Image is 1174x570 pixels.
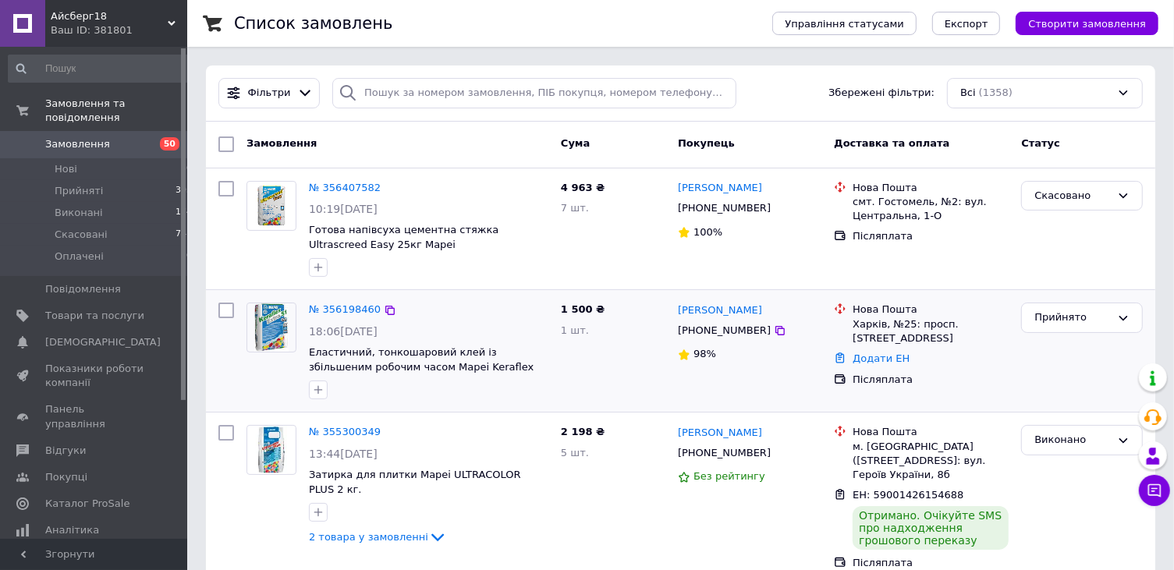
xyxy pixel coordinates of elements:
a: [PERSON_NAME] [678,181,762,196]
button: Експорт [932,12,1001,35]
span: Нові [55,162,77,176]
span: Виконані [55,206,103,220]
button: Управління статусами [772,12,917,35]
span: Управління статусами [785,18,904,30]
a: [PERSON_NAME] [678,303,762,318]
div: Післяплата [853,373,1009,387]
span: Повідомлення [45,282,121,296]
span: Аналітика [45,523,99,537]
a: 2 товара у замовленні [309,531,447,543]
span: Покупці [45,470,87,484]
span: ЕН: 59001426154688 [853,489,963,501]
a: Фото товару [247,181,296,231]
span: 5 шт. [561,447,589,458]
input: Пошук [8,55,193,83]
span: Фільтри [248,86,291,101]
div: Виконано [1034,432,1111,448]
a: Фото товару [247,303,296,352]
div: Післяплата [853,229,1009,243]
span: 50 [160,137,179,150]
span: Замовлення та повідомлення [45,97,187,125]
span: 1 500 ₴ [561,303,605,315]
span: Замовлення [247,137,317,149]
button: Чат з покупцем [1139,475,1170,506]
a: Готова напівсуха цементна стяжка Ultrascreed Easy 25кг Mapei [309,224,498,250]
span: Панель управління [45,402,144,430]
span: [DEMOGRAPHIC_DATA] [45,335,161,349]
span: (1358) [979,87,1013,98]
div: Нова Пошта [853,303,1009,317]
h1: Список замовлень [234,14,392,33]
div: смт. Гостомель, №2: вул. Центральна, 1-О [853,195,1009,223]
span: Прийняті [55,184,103,198]
span: 98% [693,348,716,359]
span: 100% [693,226,722,238]
span: Показники роботи компанії [45,362,144,390]
span: 741 [176,228,192,242]
span: 7 шт. [561,202,589,214]
span: Товари та послуги [45,309,144,323]
div: [PHONE_NUMBER] [675,198,774,218]
div: Нова Пошта [853,425,1009,439]
span: Збережені фільтри: [828,86,935,101]
span: 393 [176,184,192,198]
span: Відгуки [45,444,86,458]
span: Всі [960,86,976,101]
span: Без рейтингу [693,470,765,482]
span: 2 товара у замовленні [309,531,428,543]
div: м. [GEOGRAPHIC_DATA] ([STREET_ADDRESS]: вул. Героїв України, 8б [853,440,1009,483]
span: Статус [1021,137,1060,149]
a: Еластичний, тонкошаровий клей із збільшеним робочим часом Mapei Keraflex Extra S1 БІЛИЙ, 25 кг. [... [309,346,535,387]
span: Каталог ProSale [45,497,129,511]
span: Айсберг18 [51,9,168,23]
a: № 355300349 [309,426,381,437]
img: Фото товару [254,303,289,352]
input: Пошук за номером замовлення, ПІБ покупця, номером телефону, Email, номером накладної [332,78,736,108]
a: Створити замовлення [1000,17,1158,29]
img: Фото товару [247,182,296,230]
span: Скасовані [55,228,108,242]
a: [PERSON_NAME] [678,426,762,441]
div: Отримано. Очікуйте SMS про надходження грошового переказу [853,506,1009,550]
button: Створити замовлення [1016,12,1158,35]
span: Покупець [678,137,735,149]
a: № 356407582 [309,182,381,193]
div: Харків, №25: просп. [STREET_ADDRESS] [853,317,1009,345]
span: 2 198 ₴ [561,426,605,437]
div: [PHONE_NUMBER] [675,320,774,341]
a: Додати ЕН [853,352,910,364]
img: Фото товару [256,426,287,474]
span: Експорт [945,18,988,30]
span: 10:19[DATE] [309,203,378,215]
span: 18:06[DATE] [309,325,378,338]
span: Замовлення [45,137,110,151]
span: Доставка та оплата [834,137,949,149]
div: Післяплата [853,556,1009,570]
div: Нова Пошта [853,181,1009,195]
span: 174 [176,206,192,220]
span: Оплачені [55,250,104,264]
span: 1 шт. [561,324,589,336]
div: [PHONE_NUMBER] [675,443,774,463]
a: Фото товару [247,425,296,475]
span: 13:44[DATE] [309,448,378,460]
a: № 356198460 [309,303,381,315]
div: Прийнято [1034,310,1111,326]
span: Cума [561,137,590,149]
a: Затирка для плитки Mapei ULTRACOLOR PLUS 2 кг. [309,469,521,495]
div: Ваш ID: 381801 [51,23,187,37]
span: 4 963 ₴ [561,182,605,193]
span: 50 [181,162,192,176]
span: 0 [186,250,192,264]
span: Створити замовлення [1028,18,1146,30]
div: Скасовано [1034,188,1111,204]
